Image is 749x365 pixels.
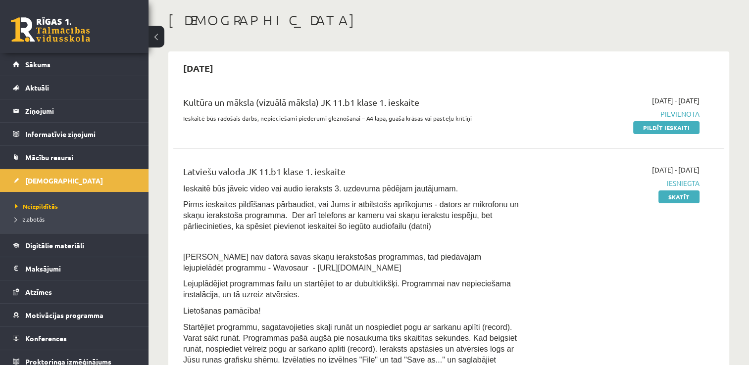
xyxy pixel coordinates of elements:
a: Rīgas 1. Tālmācības vidusskola [11,17,90,42]
a: Maksājumi [13,257,136,280]
span: [DATE] - [DATE] [652,95,699,106]
legend: Maksājumi [25,257,136,280]
span: Iesniegta [537,178,699,188]
span: Atzīmes [25,287,52,296]
a: Digitālie materiāli [13,234,136,257]
a: Neizpildītās [15,202,139,211]
a: Ziņojumi [13,99,136,122]
a: Izlabotās [15,215,139,224]
p: Ieskaitē būs radošais darbs, nepieciešami piederumi gleznošanai – A4 lapa, guaša krāsas vai paste... [183,114,522,123]
a: Atzīmes [13,280,136,303]
span: Digitālie materiāli [25,241,84,250]
a: Aktuāli [13,76,136,99]
span: Aktuāli [25,83,49,92]
a: Motivācijas programma [13,304,136,326]
a: Pildīt ieskaiti [633,121,699,134]
a: [DEMOGRAPHIC_DATA] [13,169,136,192]
div: Kultūra un māksla (vizuālā māksla) JK 11.b1 klase 1. ieskaite [183,95,522,114]
span: Lejuplādējiet programmas failu un startējiet to ar dubultklikšķi. Programmai nav nepieciešama ins... [183,279,511,299]
span: [DEMOGRAPHIC_DATA] [25,176,103,185]
span: Izlabotās [15,215,45,223]
span: Lietošanas pamācība! [183,307,261,315]
span: [DATE] - [DATE] [652,165,699,175]
a: Sākums [13,53,136,76]
span: Motivācijas programma [25,311,103,319]
span: Pievienota [537,109,699,119]
span: Konferences [25,334,67,343]
legend: Informatīvie ziņojumi [25,123,136,145]
div: Latviešu valoda JK 11.b1 klase 1. ieskaite [183,165,522,183]
span: [PERSON_NAME] nav datorā savas skaņu ierakstošas programmas, tad piedāvājam lejupielādēt programm... [183,253,481,272]
legend: Ziņojumi [25,99,136,122]
span: Neizpildītās [15,202,58,210]
span: Pirms ieskaites pildīšanas pārbaudiet, vai Jums ir atbilstošs aprīkojums - dators ar mikrofonu un... [183,200,519,230]
h1: [DEMOGRAPHIC_DATA] [168,12,729,29]
a: Konferences [13,327,136,350]
h2: [DATE] [173,56,223,80]
span: Ieskaitē būs jāveic video vai audio ieraksts 3. uzdevuma pēdējam jautājumam. [183,184,458,193]
span: Mācību resursi [25,153,73,162]
a: Informatīvie ziņojumi [13,123,136,145]
a: Mācību resursi [13,146,136,169]
span: Sākums [25,60,50,69]
a: Skatīt [658,190,699,203]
